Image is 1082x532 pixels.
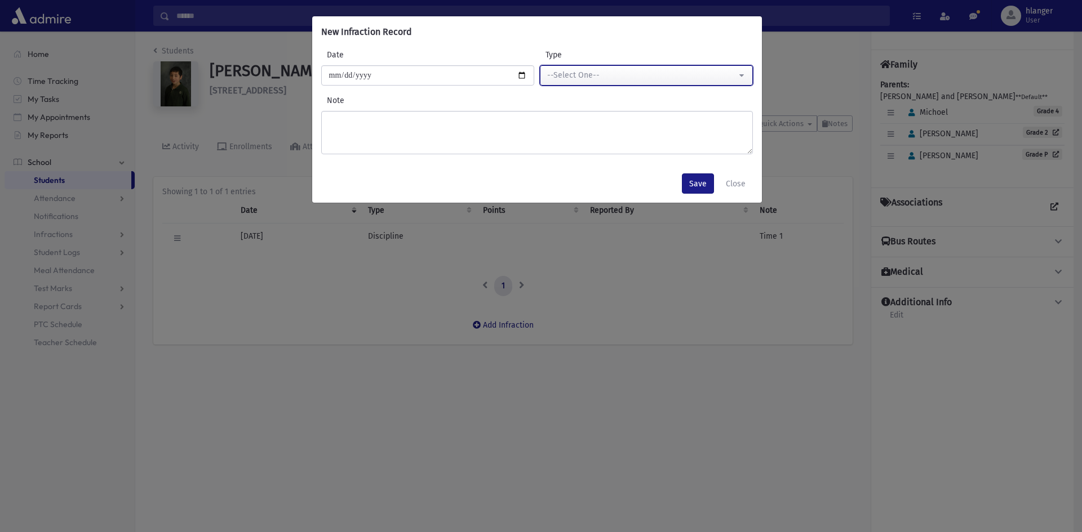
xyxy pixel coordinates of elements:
[540,65,753,86] button: --Select One--
[321,25,412,39] h6: New Infraction Record
[547,69,737,81] div: --Select One--
[321,95,753,106] label: Note
[682,173,714,194] button: Save
[321,49,428,61] label: Date
[719,173,753,194] button: Close
[540,49,646,61] label: Type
